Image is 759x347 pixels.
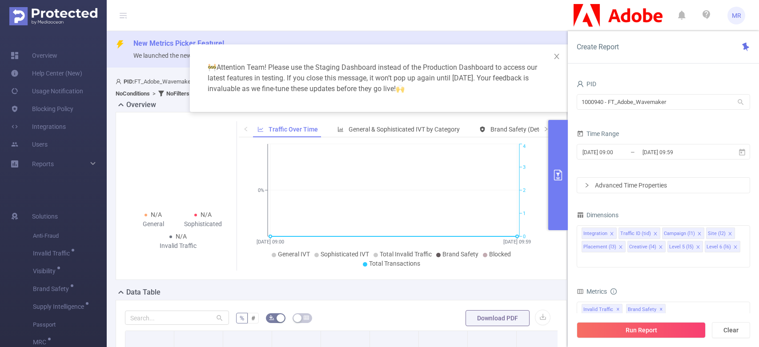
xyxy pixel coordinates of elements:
[544,44,569,69] button: Close
[553,53,560,60] i: icon: close
[653,231,658,237] i: icon: close
[582,304,622,315] span: Invalid Traffic
[669,241,694,253] div: Level 5 (l5)
[733,245,738,250] i: icon: close
[707,241,731,253] div: Level 6 (l6)
[708,228,726,239] div: Site (l2)
[584,183,590,188] i: icon: right
[626,304,666,315] span: Brand Safety
[201,55,559,101] div: Attention Team! Please use the Staging Dashboard instead of the Production Dashboard to access ou...
[697,231,702,237] i: icon: close
[610,288,617,295] i: icon: info-circle
[583,241,616,253] div: Placement (l3)
[659,245,663,250] i: icon: close
[582,146,654,158] input: Start date
[696,245,700,250] i: icon: close
[642,146,714,158] input: End date
[667,241,703,252] li: Level 5 (l5)
[618,227,660,239] li: Traffic ID (tid)
[577,322,706,338] button: Run Report
[577,178,750,193] div: icon: rightAdvanced Time Properties
[577,80,596,88] span: PID
[728,231,732,237] i: icon: close
[577,211,618,219] span: Dimensions
[577,43,619,51] span: Create Report
[627,241,666,252] li: Creative (l4)
[705,241,740,252] li: Level 6 (l6)
[577,130,619,137] span: Time Range
[664,228,695,239] div: Campaign (l1)
[577,80,584,88] i: icon: user
[582,227,617,239] li: Integration
[706,227,735,239] li: Site (l2)
[662,227,704,239] li: Campaign (l1)
[659,304,663,315] span: ✕
[712,322,750,338] button: Clear
[620,228,651,239] div: Traffic ID (tid)
[629,241,656,253] div: Creative (l4)
[610,231,614,237] i: icon: close
[618,245,623,250] i: icon: close
[577,288,607,295] span: Metrics
[583,228,607,239] div: Integration
[396,84,405,93] span: highfive
[616,304,620,315] span: ✕
[208,63,217,72] span: warning
[582,241,626,252] li: Placement (l3)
